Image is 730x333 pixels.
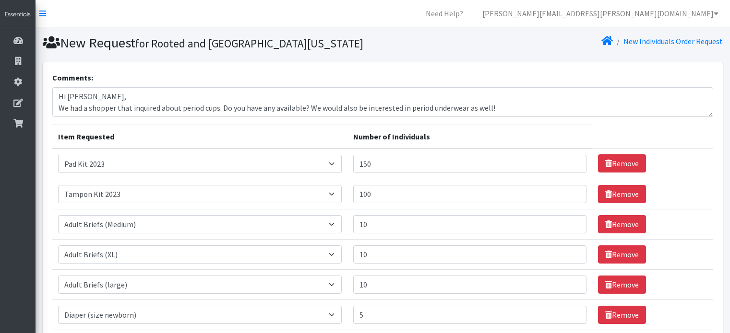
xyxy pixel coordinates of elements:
[598,154,646,172] a: Remove
[135,36,363,50] small: for Rooted and [GEOGRAPHIC_DATA][US_STATE]
[4,11,32,19] img: HumanEssentials
[598,306,646,324] a: Remove
[52,125,347,149] th: Item Requested
[598,245,646,264] a: Remove
[623,36,723,46] a: New Individuals Order Request
[598,185,646,203] a: Remove
[347,125,592,149] th: Number of Individuals
[598,215,646,233] a: Remove
[475,4,726,23] a: [PERSON_NAME][EMAIL_ADDRESS][PERSON_NAME][DOMAIN_NAME]
[52,72,93,83] label: Comments:
[418,4,471,23] a: Need Help?
[598,276,646,294] a: Remove
[43,34,379,51] h1: New Request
